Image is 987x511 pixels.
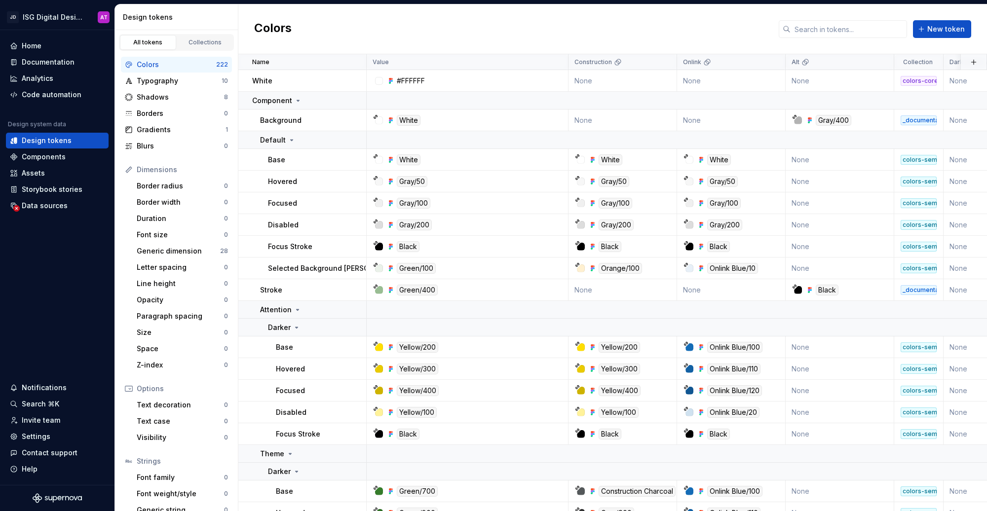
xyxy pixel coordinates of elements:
div: Line height [137,279,224,289]
button: New token [913,20,971,38]
div: White [397,115,420,126]
div: Settings [22,432,50,441]
p: Disabled [268,220,299,230]
div: Onlink Blue/10 [707,263,758,274]
div: colors-semantic [901,429,937,439]
a: Z-index0 [133,357,232,373]
div: Yellow/200 [397,342,438,353]
div: 0 [224,345,228,353]
a: Borders0 [121,106,232,121]
div: White [599,154,622,165]
td: None [786,214,894,236]
div: 0 [224,109,228,117]
div: Visibility [137,433,224,442]
div: AT [100,13,108,21]
p: Base [276,342,293,352]
p: Value [373,58,389,66]
a: Space0 [133,341,232,357]
div: colors-core [901,76,937,86]
div: Gray/50 [599,176,629,187]
a: Opacity0 [133,292,232,308]
div: 0 [224,312,228,320]
button: Contact support [6,445,109,461]
a: Typography10 [121,73,232,89]
a: Components [6,149,109,165]
div: colors-semantic [901,486,937,496]
div: Black [397,429,419,439]
a: Code automation [6,87,109,103]
a: Text decoration0 [133,397,232,413]
a: Size0 [133,325,232,340]
div: Onlink Blue/20 [707,407,759,418]
a: Data sources [6,198,109,214]
div: Onlink Blue/120 [707,385,762,396]
button: Help [6,461,109,477]
td: None [677,70,786,92]
div: Notifications [22,383,67,393]
div: #FFFFFF [397,76,425,86]
div: colors-semantic [901,155,937,165]
div: ISG Digital Design System [23,12,86,22]
div: Contact support [22,448,77,458]
div: Analytics [22,73,53,83]
h2: Colors [254,20,292,38]
a: Settings [6,429,109,444]
div: 10 [222,77,228,85]
div: Generic dimension [137,246,220,256]
div: Gray/200 [707,219,742,230]
td: None [786,149,894,171]
div: Design system data [8,120,66,128]
p: Focused [276,386,305,396]
div: 222 [216,61,228,69]
span: New token [927,24,965,34]
p: Focused [268,198,297,208]
td: None [786,70,894,92]
td: None [786,192,894,214]
div: Border radius [137,181,224,191]
div: Font family [137,473,224,482]
div: All tokens [123,38,173,46]
p: Default [260,135,286,145]
p: Base [276,486,293,496]
a: Duration0 [133,211,232,226]
div: Black [599,241,621,252]
a: Font family0 [133,470,232,485]
div: colors-semantic [901,263,937,273]
p: Attention [260,305,292,315]
p: White [252,76,272,86]
div: colors-semantic [901,198,937,208]
div: 1 [226,126,228,134]
div: Yellow/100 [599,407,639,418]
div: 0 [224,474,228,481]
div: Construction Charcoal [599,486,676,497]
div: colors-semantic [901,386,937,396]
p: Theme [260,449,284,459]
div: Green/100 [397,263,436,274]
div: colors-semantic [901,177,937,186]
p: Hovered [268,177,297,186]
div: Onlink Blue/110 [707,364,760,374]
p: Background [260,115,302,125]
div: Design tokens [22,136,72,146]
td: None [786,358,894,380]
button: Search ⌘K [6,396,109,412]
a: Border radius0 [133,178,232,194]
div: 0 [224,490,228,498]
p: Hovered [276,364,305,374]
div: Borders [137,109,224,118]
div: Gray/100 [707,198,741,209]
td: None [786,380,894,401]
input: Search in tokens... [791,20,907,38]
div: Onlink Blue/100 [707,342,762,353]
div: Collections [181,38,230,46]
div: 0 [224,263,228,271]
div: 0 [224,231,228,239]
div: Opacity [137,295,224,305]
a: Documentation [6,54,109,70]
div: Yellow/400 [599,385,641,396]
td: None [569,70,677,92]
p: Alt [792,58,799,66]
div: 0 [224,401,228,409]
a: Text case0 [133,413,232,429]
div: Font weight/style [137,489,224,499]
